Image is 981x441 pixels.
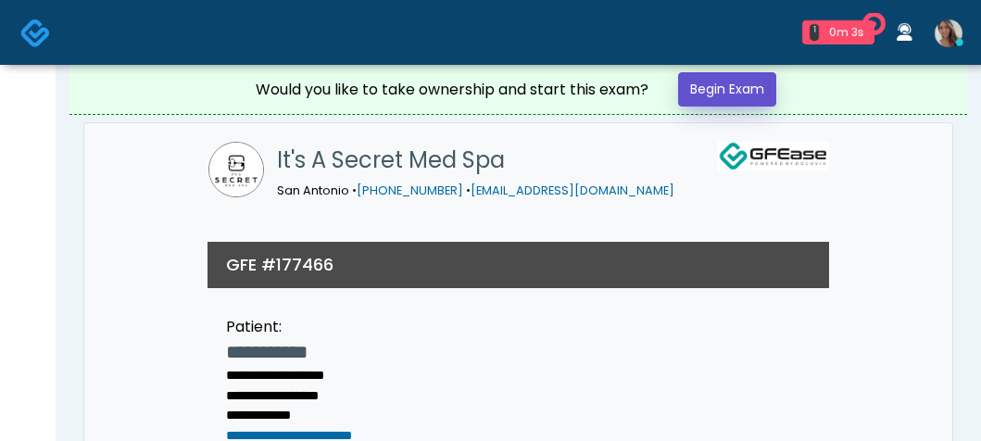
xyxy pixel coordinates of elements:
[357,183,463,198] a: [PHONE_NUMBER]
[810,24,819,41] div: 1
[256,79,648,101] div: Would you like to take ownership and start this exam?
[718,142,829,171] img: GFEase Logo
[826,24,867,41] div: 0m 3s
[20,18,51,48] img: Docovia
[226,253,333,276] h3: GFE #177466
[466,183,471,198] span: •
[208,142,264,197] img: It's A Secret Med Spa
[935,19,962,47] img: Samantha Ly
[678,72,776,107] a: Begin Exam
[277,142,674,179] h1: It's A Secret Med Spa
[277,183,674,198] small: San Antonio
[791,13,886,52] a: 1 0m 3s
[471,183,674,198] a: [EMAIL_ADDRESS][DOMAIN_NAME]
[226,316,393,338] div: Patient:
[352,183,357,198] span: •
